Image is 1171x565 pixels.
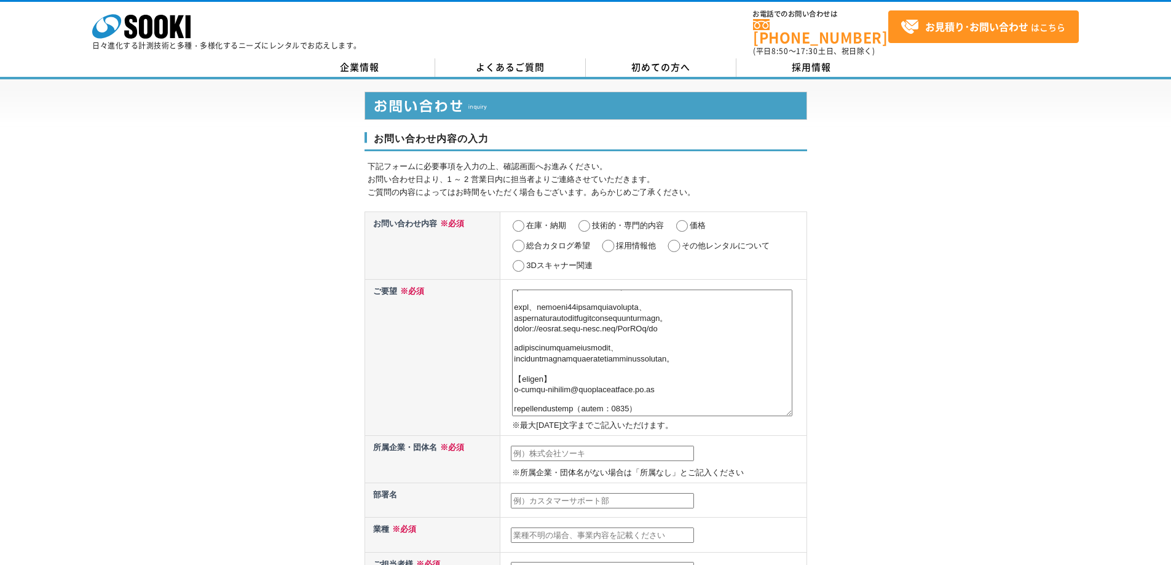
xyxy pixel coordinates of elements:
[888,10,1079,43] a: お見積り･お問い合わせはこちら
[365,211,500,279] th: お問い合わせ内容
[368,160,807,199] p: 下記フォームに必要事項を入力の上、確認画面へお進みください。 お問い合わせ日より、1 ～ 2 営業日内に担当者よりご連絡させていただきます。 ご質問の内容によってはお時間をいただく場合もございま...
[437,443,464,452] span: ※必須
[365,518,500,552] th: 業種
[690,221,706,230] label: 価格
[512,419,803,432] p: ※最大[DATE]文字までご記入いただけます。
[437,219,464,228] span: ※必須
[285,58,435,77] a: 企業情報
[511,446,694,462] input: 例）株式会社ソーキ
[682,241,770,250] label: その他レンタルについて
[771,45,789,57] span: 8:50
[901,18,1065,36] span: はこちら
[586,58,736,77] a: 初めての方へ
[753,10,888,18] span: お電話でのお問い合わせは
[925,19,1028,34] strong: お見積り･お問い合わせ
[389,524,416,534] span: ※必須
[365,436,500,483] th: 所属企業・団体名
[435,58,586,77] a: よくあるご質問
[365,483,500,518] th: 部署名
[631,60,690,74] span: 初めての方へ
[365,92,807,120] img: お問い合わせ
[736,58,887,77] a: 採用情報
[511,493,694,509] input: 例）カスタマーサポート部
[397,286,424,296] span: ※必須
[526,221,566,230] label: 在庫・納期
[511,527,694,543] input: 業種不明の場合、事業内容を記載ください
[365,132,807,152] h3: お問い合わせ内容の入力
[512,467,803,480] p: ※所属企業・団体名がない場合は「所属なし」とご記入ください
[526,261,593,270] label: 3Dスキャナー関連
[92,42,361,49] p: 日々進化する計測技術と多種・多様化するニーズにレンタルでお応えします。
[796,45,818,57] span: 17:30
[616,241,656,250] label: 採用情報他
[753,19,888,44] a: [PHONE_NUMBER]
[592,221,664,230] label: 技術的・専門的内容
[753,45,875,57] span: (平日 ～ 土日、祝日除く)
[526,241,590,250] label: 総合カタログ希望
[365,279,500,435] th: ご要望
